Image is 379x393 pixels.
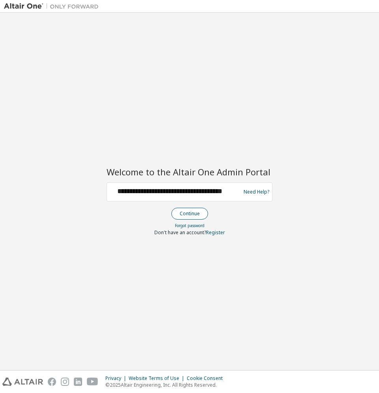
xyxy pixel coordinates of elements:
[105,375,129,382] div: Privacy
[175,223,205,228] a: Forgot password
[187,375,227,382] div: Cookie Consent
[154,229,206,236] span: Don't have an account?
[206,229,225,236] a: Register
[105,382,227,388] p: © 2025 Altair Engineering, Inc. All Rights Reserved.
[74,378,82,386] img: linkedin.svg
[61,378,69,386] img: instagram.svg
[87,378,98,386] img: youtube.svg
[129,375,187,382] div: Website Terms of Use
[171,208,208,220] button: Continue
[4,2,103,10] img: Altair One
[2,378,43,386] img: altair_logo.svg
[48,378,56,386] img: facebook.svg
[107,166,272,177] h2: Welcome to the Altair One Admin Portal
